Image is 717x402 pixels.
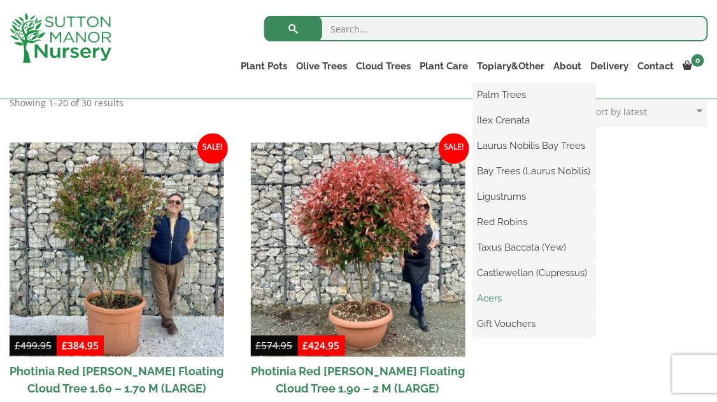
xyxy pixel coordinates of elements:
[10,13,111,63] img: logo
[473,85,595,104] a: Palm Trees
[473,136,595,155] a: Laurus Nobilis Bay Trees
[352,57,416,75] a: Cloud Trees
[586,57,634,75] a: Delivery
[256,340,293,352] bdi: 574.95
[473,314,595,333] a: Gift Vouchers
[679,57,708,75] a: 0
[581,95,707,127] select: Shop order
[62,340,99,352] bdi: 384.95
[15,340,52,352] bdi: 499.95
[473,187,595,206] a: Ligustrums
[10,95,124,111] p: Showing 1–20 of 30 results
[62,340,67,352] span: £
[256,340,262,352] span: £
[473,212,595,232] a: Red Robins
[473,57,550,75] a: Topiary&Other
[439,134,469,164] span: Sale!
[10,142,224,357] img: Photinia Red Robin Floating Cloud Tree 1.60 - 1.70 M (LARGE)
[15,340,20,352] span: £
[550,57,586,75] a: About
[473,289,595,308] a: Acers
[264,16,707,41] input: Search...
[292,57,352,75] a: Olive Trees
[251,142,465,357] img: Photinia Red Robin Floating Cloud Tree 1.90 - 2 M (LARGE)
[303,340,309,352] span: £
[692,54,704,67] span: 0
[303,340,340,352] bdi: 424.95
[634,57,679,75] a: Contact
[416,57,473,75] a: Plant Care
[473,111,595,130] a: Ilex Crenata
[473,162,595,181] a: Bay Trees (Laurus Nobilis)
[473,238,595,257] a: Taxus Baccata (Yew)
[473,263,595,282] a: Castlewellan (Cupressus)
[237,57,292,75] a: Plant Pots
[197,134,228,164] span: Sale!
